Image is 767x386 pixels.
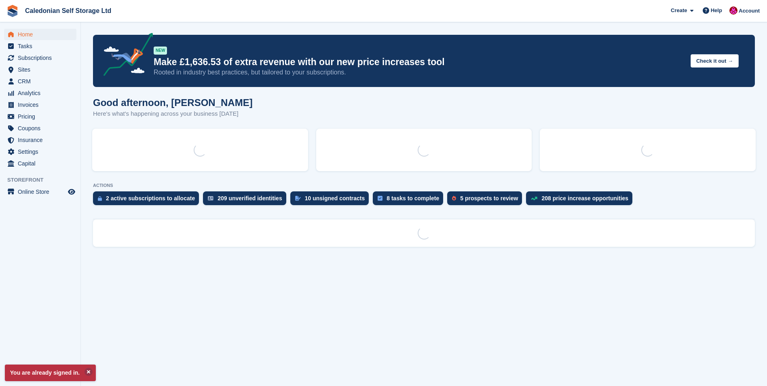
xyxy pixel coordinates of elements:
[4,123,76,134] a: menu
[208,196,213,201] img: verify_identity-adf6edd0f0f0b5bbfe63781bf79b02c33cf7c696d77639b501bdc392416b5a36.svg
[18,186,66,197] span: Online Store
[18,134,66,146] span: Insurance
[4,158,76,169] a: menu
[154,47,167,55] div: NEW
[93,97,253,108] h1: Good afternoon, [PERSON_NAME]
[541,195,628,201] div: 208 price increase opportunities
[4,87,76,99] a: menu
[67,187,76,197] a: Preview store
[295,196,301,201] img: contract_signature_icon-13c848040528278c33f63329250d36e43548de30e8caae1d1a13099fd9432cc5.svg
[452,196,456,201] img: prospect-51fa495bee0391a8d652442698ab0144808aea92771e9ea1ae160a38d050c398.svg
[5,365,96,381] p: You are already signed in.
[4,186,76,197] a: menu
[4,146,76,157] a: menu
[18,29,66,40] span: Home
[154,68,684,77] p: Rooted in industry best practices, but tailored to your subscriptions.
[18,76,66,87] span: CRM
[691,54,739,68] button: Check it out →
[671,6,687,15] span: Create
[22,4,114,17] a: Caledonian Self Storage Ltd
[387,195,439,201] div: 8 tasks to complete
[4,52,76,64] a: menu
[18,99,66,110] span: Invoices
[4,134,76,146] a: menu
[4,76,76,87] a: menu
[305,195,365,201] div: 10 unsigned contracts
[203,191,290,209] a: 209 unverified identities
[531,197,537,200] img: price_increase_opportunities-93ffe204e8149a01c8c9dc8f82e8f89637d9d84a8eef4429ea346261dce0b2c0.svg
[18,64,66,75] span: Sites
[460,195,518,201] div: 5 prospects to review
[526,191,636,209] a: 208 price increase opportunities
[18,40,66,52] span: Tasks
[711,6,722,15] span: Help
[18,111,66,122] span: Pricing
[7,176,80,184] span: Storefront
[106,195,195,201] div: 2 active subscriptions to allocate
[18,146,66,157] span: Settings
[739,7,760,15] span: Account
[93,109,253,119] p: Here's what's happening across your business [DATE]
[154,56,684,68] p: Make £1,636.53 of extra revenue with our new price increases tool
[18,87,66,99] span: Analytics
[6,5,19,17] img: stora-icon-8386f47178a22dfd0bd8f6a31ec36ba5ce8667c1dd55bd0f319d3a0aa187defe.svg
[373,191,447,209] a: 8 tasks to complete
[18,123,66,134] span: Coupons
[97,33,153,79] img: price-adjustments-announcement-icon-8257ccfd72463d97f412b2fc003d46551f7dbcb40ab6d574587a9cd5c0d94...
[4,40,76,52] a: menu
[4,29,76,40] a: menu
[93,183,755,188] p: ACTIONS
[4,111,76,122] a: menu
[447,191,526,209] a: 5 prospects to review
[290,191,373,209] a: 10 unsigned contracts
[729,6,737,15] img: Donald Mathieson
[18,52,66,64] span: Subscriptions
[93,191,203,209] a: 2 active subscriptions to allocate
[4,99,76,110] a: menu
[4,64,76,75] a: menu
[218,195,282,201] div: 209 unverified identities
[98,196,102,201] img: active_subscription_to_allocate_icon-d502201f5373d7db506a760aba3b589e785aa758c864c3986d89f69b8ff3...
[18,158,66,169] span: Capital
[378,196,382,201] img: task-75834270c22a3079a89374b754ae025e5fb1db73e45f91037f5363f120a921f8.svg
